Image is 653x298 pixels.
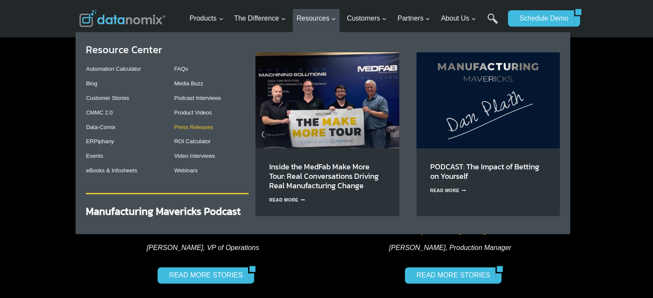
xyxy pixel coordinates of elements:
[610,257,653,298] iframe: Chat Widget
[174,138,211,144] a: ROI Calculator
[174,109,212,116] a: Product Videos
[186,5,504,33] nav: Primary Navigation
[174,95,221,101] a: Podcast Interviews
[174,167,198,174] a: Webinars
[389,244,511,251] em: [PERSON_NAME], Production Manager
[398,13,430,24] span: Partners
[174,153,215,159] a: Video Interviews
[487,13,498,33] a: Search
[86,42,162,57] a: Resource Center
[79,10,165,27] img: Datanomix
[416,52,560,148] img: Dan Plath on Manufacturing Mavericks
[86,124,115,130] a: Data-Comix
[86,95,129,101] a: Customer Stories
[86,80,97,87] a: Blog
[508,10,574,27] a: Schedule Demo
[269,161,379,191] a: Inside the MedFab Make More Tour: Real Conversations Driving Real Manufacturing Change
[255,52,399,148] img: Make More Tour at Medfab - See how AI in Manufacturing is taking the spotlight
[174,124,213,130] a: Press Releases
[86,109,112,116] a: CMMC 2.0
[297,13,336,24] span: Resources
[147,244,259,251] em: [PERSON_NAME], VP of Operations
[441,13,476,24] span: About Us
[269,198,305,202] a: Read More
[86,66,141,72] a: Automation Calculator
[158,267,248,283] a: READ MORE STORIES
[86,138,114,144] a: ERPiphany
[86,153,103,159] a: Events
[86,167,137,174] a: eBooks & Infosheets
[234,13,286,24] span: The Difference
[174,66,188,72] a: FAQs
[174,80,203,87] a: Media Buzz
[189,13,223,24] span: Products
[405,267,495,283] a: READ MORE STORIES
[347,13,387,24] span: Customers
[430,188,466,193] a: Read More
[86,204,241,219] a: Manufacturing Mavericks Podcast
[430,161,539,182] a: PODCAST: The Impact of Betting on Yourself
